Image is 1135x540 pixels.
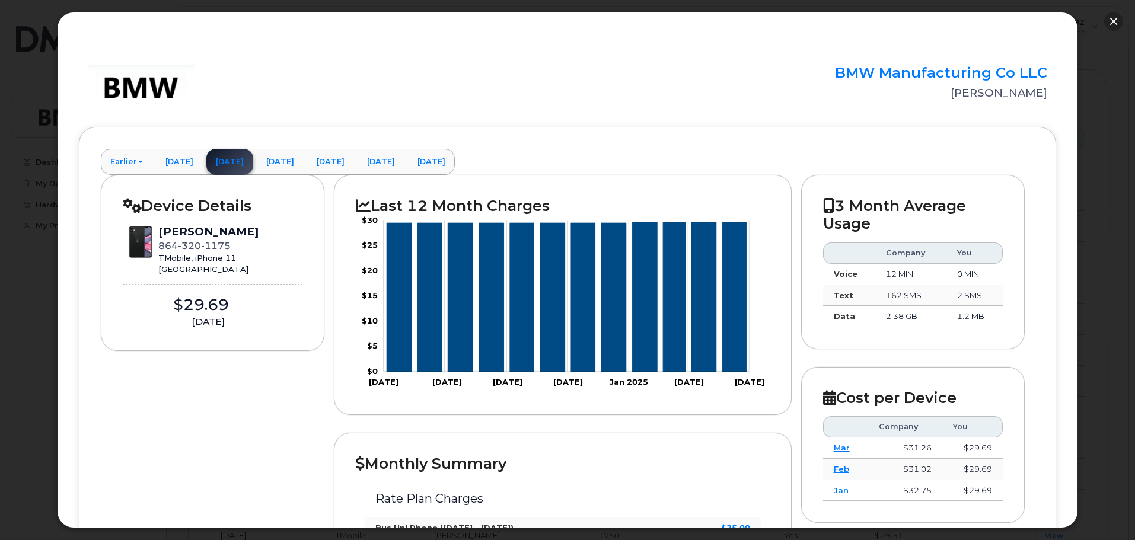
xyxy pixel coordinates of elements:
h2: Last 12 Month Charges [356,197,769,215]
a: [DATE] [307,149,354,175]
td: $31.26 [868,437,942,459]
a: [DATE] [257,149,304,175]
h2: Device Details [123,197,303,215]
td: 162 SMS [875,285,946,306]
a: Feb [834,464,849,474]
tspan: [DATE] [674,377,704,386]
td: $29.69 [942,480,1003,501]
tspan: $10 [362,316,378,325]
td: $31.02 [868,459,942,480]
strong: Text [834,290,853,300]
h3: Rate Plan Charges [375,492,750,505]
strong: Voice [834,269,857,279]
a: Mar [834,443,850,452]
tspan: [DATE] [369,377,398,386]
div: $29.69 [123,294,279,316]
tspan: $15 [362,291,378,301]
td: 1.2 MB [946,306,1003,327]
td: $32.75 [868,480,942,501]
tspan: Jan 2025 [610,377,648,386]
a: [DATE] [206,149,253,175]
h2: Cost per Device [823,389,1003,407]
div: [PERSON_NAME] [158,224,259,239]
strong: Bus Unl Phone ([DATE] - [DATE]) [375,523,514,532]
tspan: [DATE] [554,377,584,386]
tspan: $25 [362,241,378,250]
strong: Data [834,311,855,321]
iframe: Messenger Launcher [1083,488,1126,531]
strong: $25.00 [721,523,750,532]
h2: Monthly Summary [356,455,769,472]
td: $29.69 [942,437,1003,459]
a: [DATE] [358,149,404,175]
tspan: $20 [362,266,378,275]
tspan: [DATE] [735,377,764,386]
td: 2.38 GB [875,306,946,327]
tspan: [DATE] [432,377,462,386]
th: Company [875,242,946,264]
div: [DATE] [123,315,294,328]
td: 12 MIN [875,264,946,285]
td: 2 SMS [946,285,1003,306]
h2: 3 Month Average Usage [823,197,1003,233]
td: $29.69 [942,459,1003,480]
tspan: [DATE] [493,377,522,386]
div: TMobile, iPhone 11 [GEOGRAPHIC_DATA] [158,253,259,274]
a: [DATE] [408,149,455,175]
g: Series [387,222,747,372]
g: Chart [362,215,764,386]
tspan: $30 [362,215,378,225]
span: 864 [158,240,231,251]
a: Jan [834,485,849,495]
th: Company [868,416,942,437]
th: You [946,242,1003,264]
th: You [942,416,1003,437]
td: 0 MIN [946,264,1003,285]
tspan: $0 [367,366,378,376]
span: 1175 [201,240,231,251]
tspan: $5 [367,341,378,351]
